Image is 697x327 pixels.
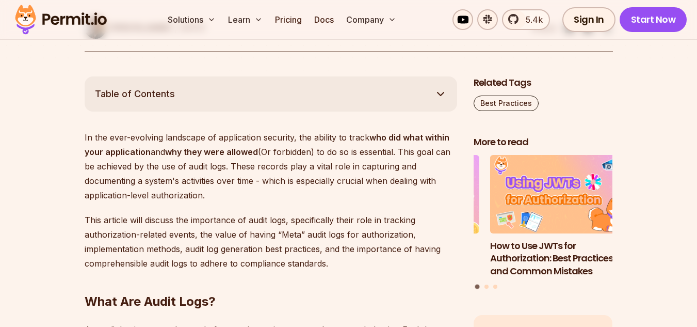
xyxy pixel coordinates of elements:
[490,155,629,233] img: How to Use JWTs for Authorization: Best Practices and Common Mistakes
[271,9,306,30] a: Pricing
[224,9,267,30] button: Learn
[310,9,338,30] a: Docs
[85,252,457,310] h2: What Are Audit Logs?
[490,155,629,278] li: 1 of 3
[493,285,497,289] button: Go to slide 3
[95,87,175,101] span: Table of Contents
[474,155,613,290] div: Posts
[520,13,543,26] span: 5.4k
[342,9,400,30] button: Company
[10,2,111,37] img: Permit logo
[502,9,550,30] a: 5.4k
[620,7,687,32] a: Start Now
[474,136,613,149] h2: More to read
[490,155,629,278] a: How to Use JWTs for Authorization: Best Practices and Common MistakesHow to Use JWTs for Authoriz...
[85,76,457,112] button: Table of Contents
[340,155,479,278] li: 3 of 3
[490,240,629,278] h3: How to Use JWTs for Authorization: Best Practices and Common Mistakes
[484,285,489,289] button: Go to slide 2
[340,155,479,233] img: A Guide to Bearer Tokens: JWT vs. Opaque Tokens
[475,284,480,289] button: Go to slide 1
[474,76,613,89] h2: Related Tags
[474,96,539,111] a: Best Practices
[85,130,457,203] p: In the ever-evolving landscape of application security, the ability to track and (Or forbidden) t...
[562,7,615,32] a: Sign In
[165,147,258,157] strong: why they were allowed
[164,9,220,30] button: Solutions
[340,240,479,266] h3: A Guide to Bearer Tokens: JWT vs. Opaque Tokens
[85,213,457,271] p: This article will discuss the importance of audit logs, specifically their role in tracking autho...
